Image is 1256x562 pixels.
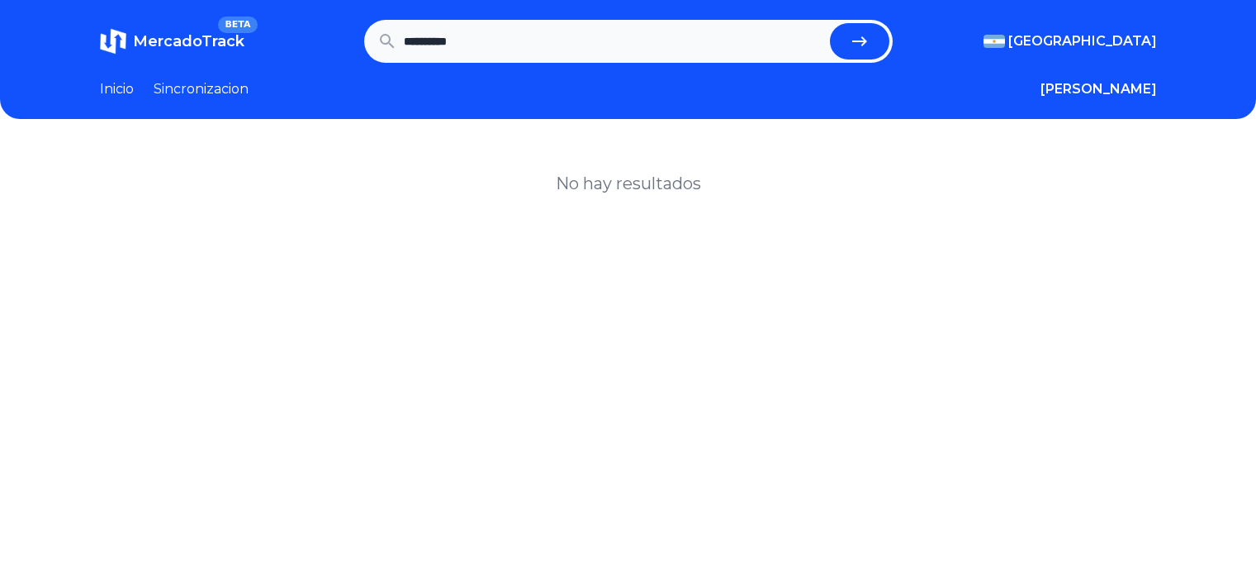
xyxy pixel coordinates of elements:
h1: No hay resultados [556,172,701,195]
a: Inicio [100,79,134,99]
span: MercadoTrack [133,32,244,50]
button: [GEOGRAPHIC_DATA] [983,31,1157,51]
a: MercadoTrackBETA [100,28,244,55]
a: Sincronizacion [154,79,249,99]
button: [PERSON_NAME] [1040,79,1157,99]
img: MercadoTrack [100,28,126,55]
span: [GEOGRAPHIC_DATA] [1008,31,1157,51]
span: BETA [218,17,257,33]
img: Argentina [983,35,1005,48]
